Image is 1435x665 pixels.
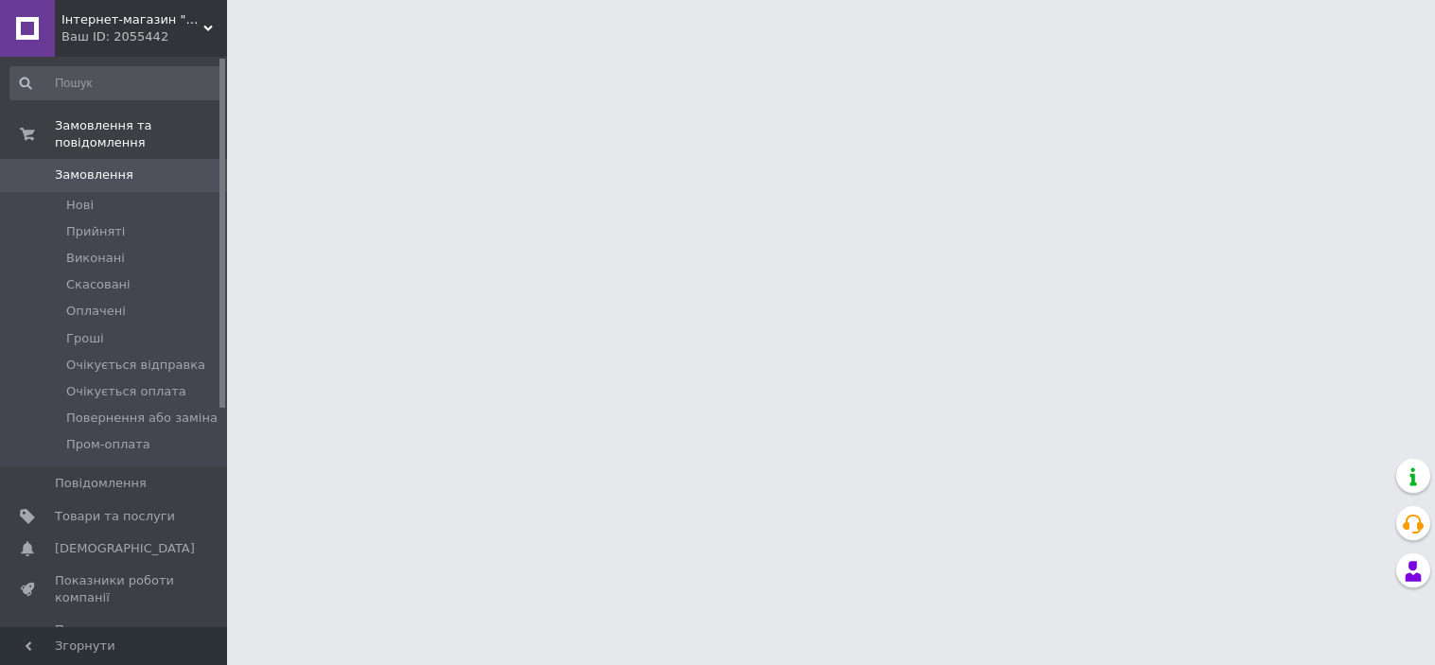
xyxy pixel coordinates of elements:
span: Оплачені [66,303,126,320]
span: Панель управління [55,621,175,656]
span: Повідомлення [55,475,147,492]
span: Товари та послуги [55,508,175,525]
span: [DEMOGRAPHIC_DATA] [55,540,195,557]
span: Очікується оплата [66,383,186,400]
span: Пром-оплата [66,436,150,453]
span: Повернення або заміна [66,410,218,427]
input: Пошук [9,66,223,100]
span: Очікується відправка [66,357,205,374]
span: Нові [66,197,94,214]
span: Виконані [66,250,125,267]
span: Показники роботи компанії [55,572,175,606]
div: Ваш ID: 2055442 [61,28,227,45]
span: Скасовані [66,276,131,293]
span: Прийняті [66,223,125,240]
span: Інтернет-магазин "Little Sam" [61,11,203,28]
span: Замовлення [55,166,133,184]
span: Гроші [66,330,104,347]
span: Замовлення та повідомлення [55,117,227,151]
